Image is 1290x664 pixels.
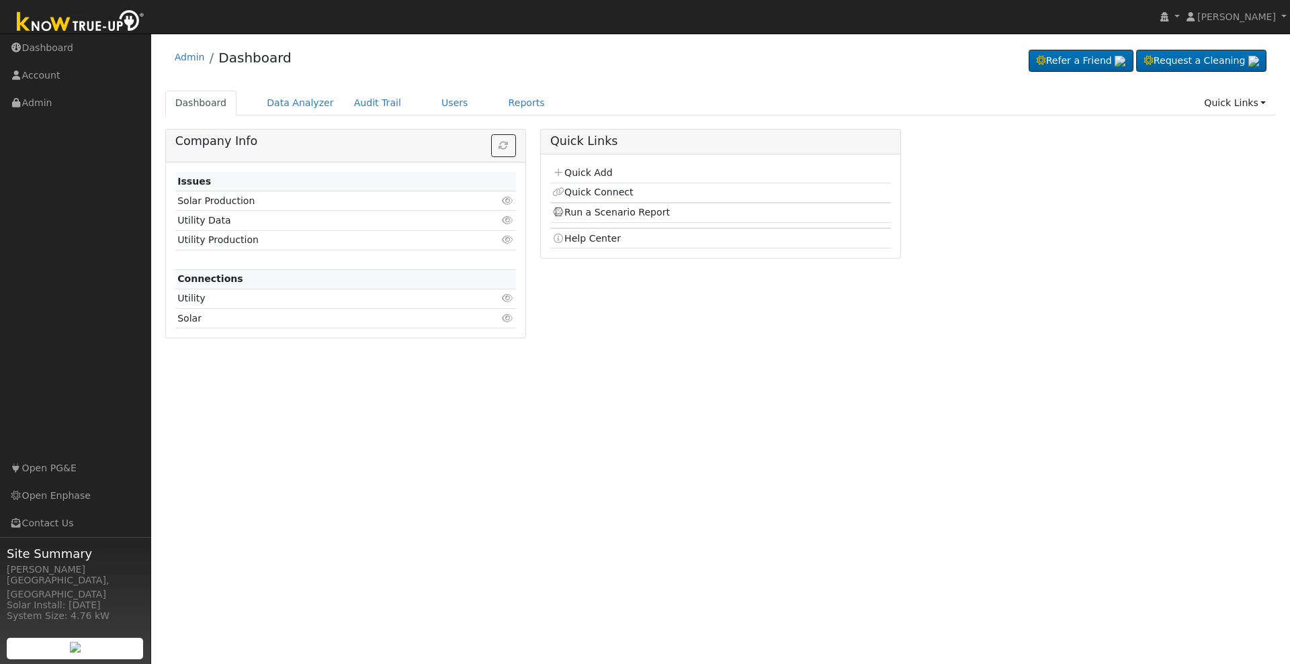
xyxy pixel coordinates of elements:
a: Admin [175,52,205,62]
a: Quick Connect [552,187,633,197]
i: Click to view [502,196,514,205]
div: System Size: 4.76 kW [7,609,144,623]
a: Request a Cleaning [1136,50,1266,73]
a: Users [431,91,478,115]
a: Help Center [552,233,621,244]
td: Utility Production [175,230,461,250]
img: retrieve [70,642,81,653]
div: [GEOGRAPHIC_DATA], [GEOGRAPHIC_DATA] [7,573,144,602]
a: Audit Trail [344,91,411,115]
td: Utility [175,289,461,308]
td: Solar [175,309,461,328]
i: Click to view [502,216,514,225]
a: Run a Scenario Report [552,207,670,218]
h5: Quick Links [550,134,891,148]
td: Solar Production [175,191,461,211]
i: Click to view [502,235,514,244]
a: Refer a Friend [1029,50,1133,73]
img: retrieve [1248,56,1259,66]
i: Click to view [502,314,514,323]
span: Site Summary [7,544,144,563]
span: [PERSON_NAME] [1197,11,1276,22]
a: Quick Links [1194,91,1276,115]
strong: Connections [177,273,243,284]
td: Utility Data [175,211,461,230]
a: Dashboard [165,91,237,115]
img: retrieve [1115,56,1125,66]
i: Click to view [502,293,514,303]
a: Data Analyzer [257,91,344,115]
img: Know True-Up [10,7,151,38]
div: Solar Install: [DATE] [7,598,144,612]
a: Dashboard [218,50,292,66]
h5: Company Info [175,134,516,148]
a: Reports [499,91,555,115]
a: Quick Add [552,167,612,178]
div: [PERSON_NAME] [7,563,144,577]
strong: Issues [177,176,211,187]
